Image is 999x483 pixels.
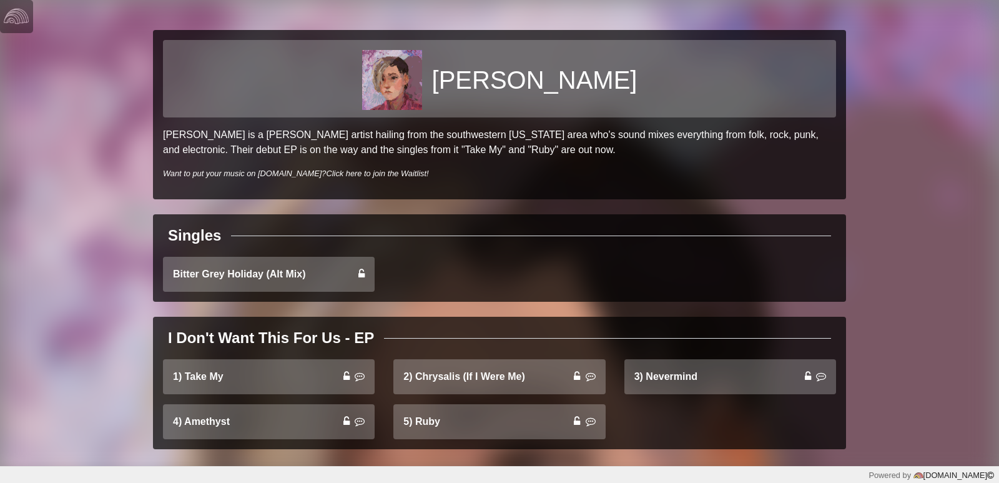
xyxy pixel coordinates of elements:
[326,169,428,178] a: Click here to join the Waitlist!
[432,65,637,95] h1: [PERSON_NAME]
[163,127,836,157] p: [PERSON_NAME] is a [PERSON_NAME] artist hailing from the southwestern [US_STATE] area who's sound...
[168,327,374,349] div: I Don't Want This For Us - EP
[911,471,994,480] a: [DOMAIN_NAME]
[624,359,836,394] a: 3) Nevermind
[163,169,429,178] i: Want to put your music on [DOMAIN_NAME]?
[168,224,221,247] div: Singles
[163,257,375,292] a: Bitter Grey Holiday (Alt Mix)
[393,359,605,394] a: 2) Chrysalis (If I Were Me)
[393,404,605,439] a: 5) Ruby
[163,404,375,439] a: 4) Amethyst
[869,469,994,481] div: Powered by
[362,50,422,110] img: 3db61cdab153b249bd3aa8b3acedb8ed4bf7810cbc17d7626a23cea08b6a1041.jpg
[4,4,29,29] img: logo-white-4c48a5e4bebecaebe01ca5a9d34031cfd3d4ef9ae749242e8c4bf12ef99f53e8.png
[163,359,375,394] a: 1) Take My
[913,471,923,481] img: logo-color-e1b8fa5219d03fcd66317c3d3cfaab08a3c62fe3c3b9b34d55d8365b78b1766b.png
